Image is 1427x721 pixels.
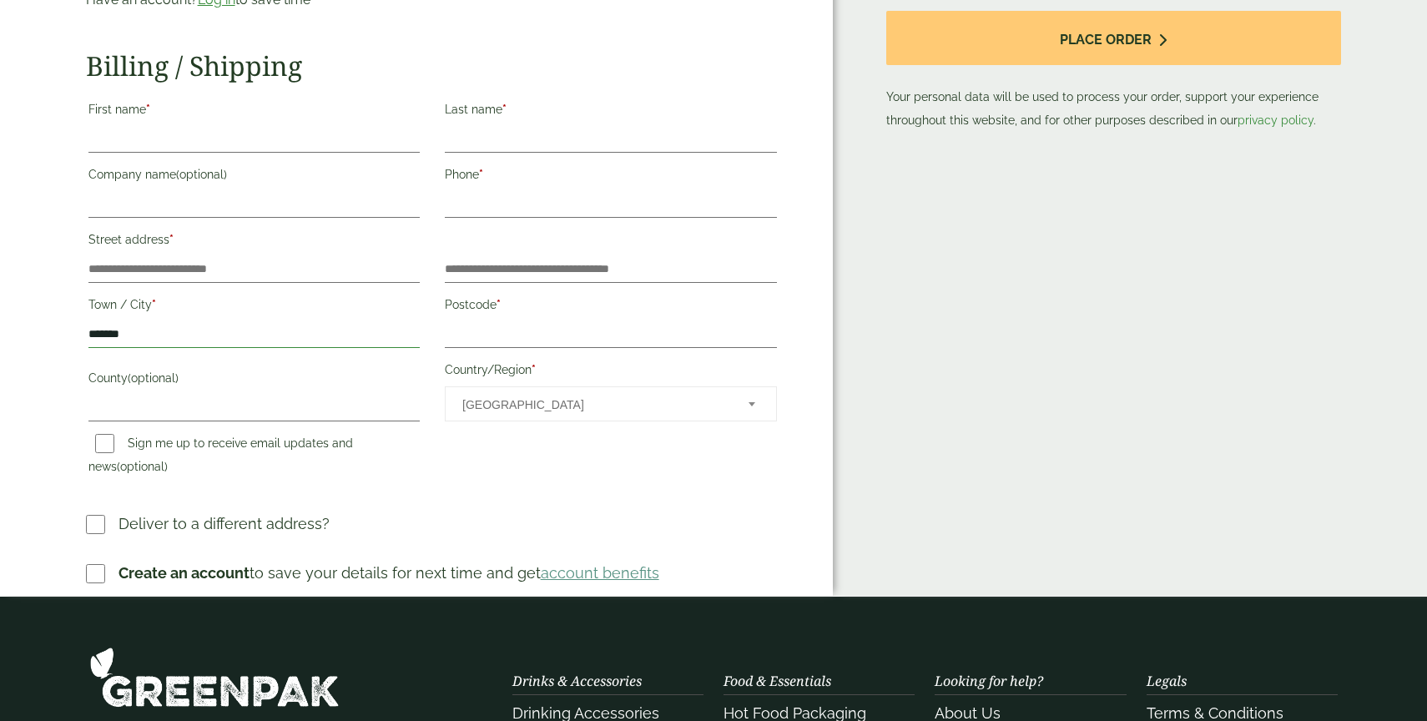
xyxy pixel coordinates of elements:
abbr: required [532,363,536,376]
input: Sign me up to receive email updates and news(optional) [95,434,114,453]
label: Street address [88,228,420,256]
span: (optional) [128,371,179,385]
strong: Create an account [118,564,250,582]
span: Country/Region [445,386,776,421]
abbr: required [502,103,507,116]
abbr: required [497,298,501,311]
span: (optional) [117,460,168,473]
label: County [88,366,420,395]
label: Company name [88,163,420,191]
label: Postcode [445,293,776,321]
label: First name [88,98,420,126]
h2: Billing / Shipping [86,50,779,82]
span: Spain [462,387,725,422]
abbr: required [479,168,483,181]
span: (optional) [176,168,227,181]
a: account benefits [541,564,659,582]
img: GreenPak Supplies [89,647,340,708]
a: privacy policy [1238,113,1314,127]
label: Country/Region [445,358,776,386]
label: Sign me up to receive email updates and news [88,436,353,478]
abbr: required [146,103,150,116]
abbr: required [169,233,174,246]
label: Town / City [88,293,420,321]
p: Your personal data will be used to process your order, support your experience throughout this we... [886,11,1342,132]
label: Last name [445,98,776,126]
label: Phone [445,163,776,191]
button: Place order [886,11,1342,65]
p: to save your details for next time and get [118,562,659,584]
p: Deliver to a different address? [118,512,330,535]
abbr: required [152,298,156,311]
